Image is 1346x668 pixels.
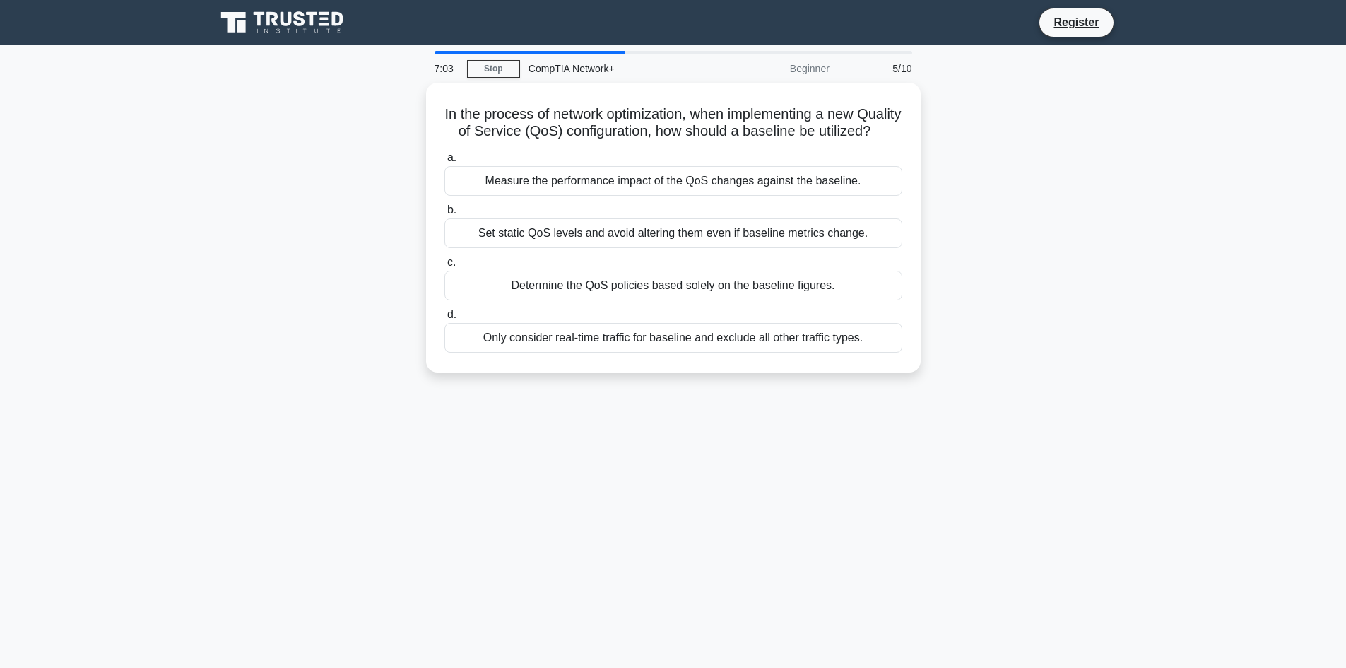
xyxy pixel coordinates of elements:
[426,54,467,83] div: 7:03
[447,308,456,320] span: d.
[444,271,902,300] div: Determine the QoS policies based solely on the baseline figures.
[838,54,921,83] div: 5/10
[520,54,714,83] div: CompTIA Network+
[444,218,902,248] div: Set static QoS levels and avoid altering them even if baseline metrics change.
[447,151,456,163] span: a.
[447,204,456,216] span: b.
[444,323,902,353] div: Only consider real-time traffic for baseline and exclude all other traffic types.
[467,60,520,78] a: Stop
[444,166,902,196] div: Measure the performance impact of the QoS changes against the baseline.
[714,54,838,83] div: Beginner
[447,256,456,268] span: c.
[1045,13,1107,31] a: Register
[443,105,904,141] h5: In the process of network optimization, when implementing a new Quality of Service (QoS) configur...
